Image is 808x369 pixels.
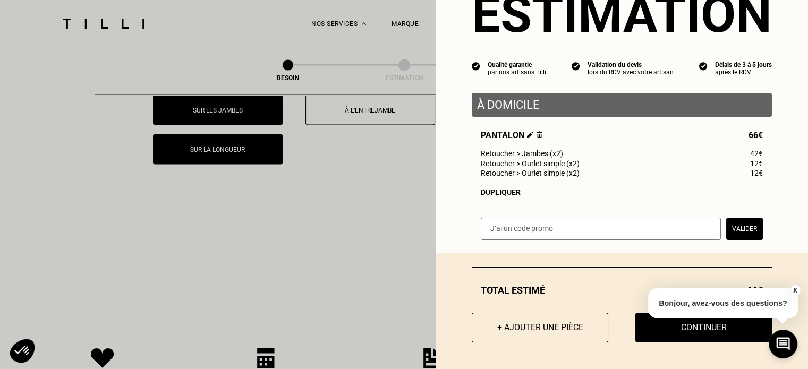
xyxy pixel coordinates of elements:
span: 12€ [750,159,763,168]
span: Retoucher > Ourlet simple (x2) [481,159,580,168]
div: Qualité garantie [488,61,546,68]
img: icon list info [699,61,708,71]
span: Retoucher > Jambes (x2) [481,149,563,158]
span: Retoucher > Ourlet simple (x2) [481,169,580,177]
input: J‘ai un code promo [481,218,721,240]
div: après le RDV [715,68,772,76]
div: par nos artisans Tilli [488,68,546,76]
button: Continuer [635,313,772,342]
span: 66€ [749,130,763,140]
p: Bonjour, avez-vous des questions? [648,288,798,318]
div: Délais de 3 à 5 jours [715,61,772,68]
span: 12€ [750,169,763,177]
button: X [789,285,800,296]
img: icon list info [472,61,480,71]
span: 42€ [750,149,763,158]
div: Dupliquer [481,188,763,196]
div: lors du RDV avec votre artisan [588,68,674,76]
span: Pantalon [481,130,542,140]
p: À domicile [477,98,767,111]
div: Validation du devis [588,61,674,68]
img: Éditer [527,131,534,138]
img: icon list info [572,61,580,71]
div: Total estimé [472,285,772,296]
button: Valider [726,218,763,240]
button: + Ajouter une pièce [472,313,608,342]
img: Supprimer [537,131,542,138]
